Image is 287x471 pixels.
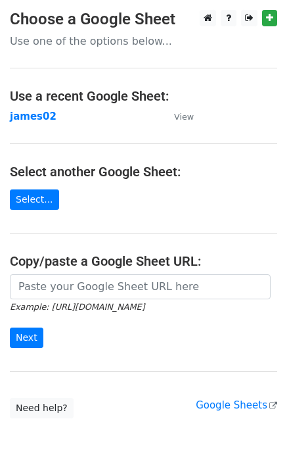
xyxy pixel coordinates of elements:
[10,189,59,210] a: Select...
[10,88,277,104] h4: Use a recent Google Sheet:
[10,398,74,418] a: Need help?
[10,164,277,180] h4: Select another Google Sheet:
[10,328,43,348] input: Next
[10,274,271,299] input: Paste your Google Sheet URL here
[10,302,144,312] small: Example: [URL][DOMAIN_NAME]
[174,112,194,122] small: View
[10,111,56,122] a: james02
[10,34,277,48] p: Use one of the options below...
[10,253,277,269] h4: Copy/paste a Google Sheet URL:
[10,10,277,29] h3: Choose a Google Sheet
[196,399,277,411] a: Google Sheets
[161,111,194,122] a: View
